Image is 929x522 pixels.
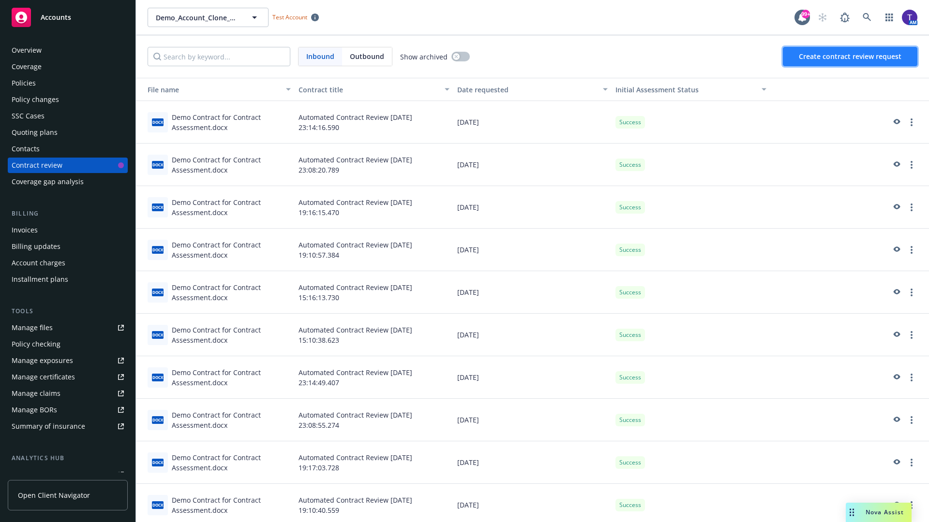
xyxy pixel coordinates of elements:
span: Success [619,118,641,127]
a: Policies [8,75,128,91]
span: Initial Assessment Status [615,85,699,94]
div: Demo Contract for Contract Assessment.docx [172,410,291,430]
div: Demo Contract for Contract Assessment.docx [172,197,291,217]
span: docx [152,459,164,466]
a: Overview [8,43,128,58]
div: [DATE] [453,271,612,314]
div: Summary of insurance [12,419,85,434]
a: preview [890,372,902,383]
div: [DATE] [453,101,612,144]
div: Tools [8,306,128,316]
div: Automated Contract Review [DATE] 15:10:38.623 [295,314,453,356]
a: preview [890,329,902,341]
div: Quoting plans [12,125,58,140]
span: Test Account [272,13,307,21]
button: Contract title [295,78,453,101]
div: SSC Cases [12,108,45,124]
div: Manage claims [12,386,60,401]
div: Demo Contract for Contract Assessment.docx [172,495,291,515]
div: Demo Contract for Contract Assessment.docx [172,112,291,132]
div: Contract title [299,85,439,95]
a: preview [890,159,902,171]
a: preview [890,414,902,426]
a: more [906,499,917,511]
a: Switch app [880,8,899,27]
button: Demo_Account_Clone_QA_CR_Tests_Demo [148,8,269,27]
span: Success [619,416,641,424]
div: Automated Contract Review [DATE] 23:14:16.590 [295,101,453,144]
a: Account charges [8,255,128,271]
a: preview [890,499,902,511]
span: docx [152,161,164,168]
span: Outbound [342,47,392,66]
a: SSC Cases [8,108,128,124]
button: Nova Assist [846,503,912,522]
a: more [906,116,917,128]
div: Manage files [12,320,53,335]
span: Outbound [350,51,384,61]
a: Installment plans [8,272,128,287]
div: Manage exposures [12,353,73,368]
div: Coverage [12,59,42,74]
div: Automated Contract Review [DATE] 23:14:49.407 [295,356,453,399]
div: Demo Contract for Contract Assessment.docx [172,282,291,303]
span: docx [152,331,164,338]
div: Billing updates [12,239,60,254]
a: more [906,202,917,213]
div: Policy checking [12,336,60,352]
div: Demo Contract for Contract Assessment.docx [172,155,291,175]
a: Manage BORs [8,402,128,418]
div: Demo Contract for Contract Assessment.docx [172,325,291,345]
span: docx [152,118,164,126]
span: Test Account [269,12,323,22]
div: Automated Contract Review [DATE] 19:16:15.470 [295,186,453,229]
div: 99+ [801,10,810,18]
div: [DATE] [453,441,612,484]
div: Toggle SortBy [140,85,280,95]
span: Nova Assist [866,508,904,516]
div: [DATE] [453,229,612,271]
div: Manage BORs [12,402,57,418]
span: docx [152,203,164,211]
div: Automated Contract Review [DATE] 15:16:13.730 [295,271,453,314]
div: File name [140,85,280,95]
a: Policy changes [8,92,128,107]
a: Policy checking [8,336,128,352]
a: Contacts [8,141,128,157]
div: Contract review [12,158,62,173]
div: Contacts [12,141,40,157]
a: preview [890,457,902,468]
span: Create contract review request [799,52,901,61]
span: Demo_Account_Clone_QA_CR_Tests_Demo [156,13,240,23]
div: Automated Contract Review [DATE] 23:08:55.274 [295,399,453,441]
a: more [906,287,917,298]
span: docx [152,374,164,381]
span: Success [619,331,641,339]
span: Success [619,288,641,297]
button: Date requested [453,78,612,101]
a: Manage claims [8,386,128,401]
div: Account charges [12,255,65,271]
a: Loss summary generator [8,467,128,482]
a: Coverage gap analysis [8,174,128,189]
a: Report a Bug [835,8,854,27]
span: Success [619,203,641,212]
div: Automated Contract Review [DATE] 19:17:03.728 [295,441,453,484]
span: Manage exposures [8,353,128,368]
a: Summary of insurance [8,419,128,434]
a: Coverage [8,59,128,74]
div: [DATE] [453,356,612,399]
a: Invoices [8,222,128,238]
div: Drag to move [846,503,858,522]
a: preview [890,244,902,256]
span: Show archived [400,52,448,62]
div: Demo Contract for Contract Assessment.docx [172,367,291,388]
a: Billing updates [8,239,128,254]
a: Manage files [8,320,128,335]
div: [DATE] [453,399,612,441]
button: Create contract review request [783,47,917,66]
a: preview [890,287,902,298]
span: Inbound [299,47,342,66]
a: Contract review [8,158,128,173]
span: Inbound [306,51,334,61]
